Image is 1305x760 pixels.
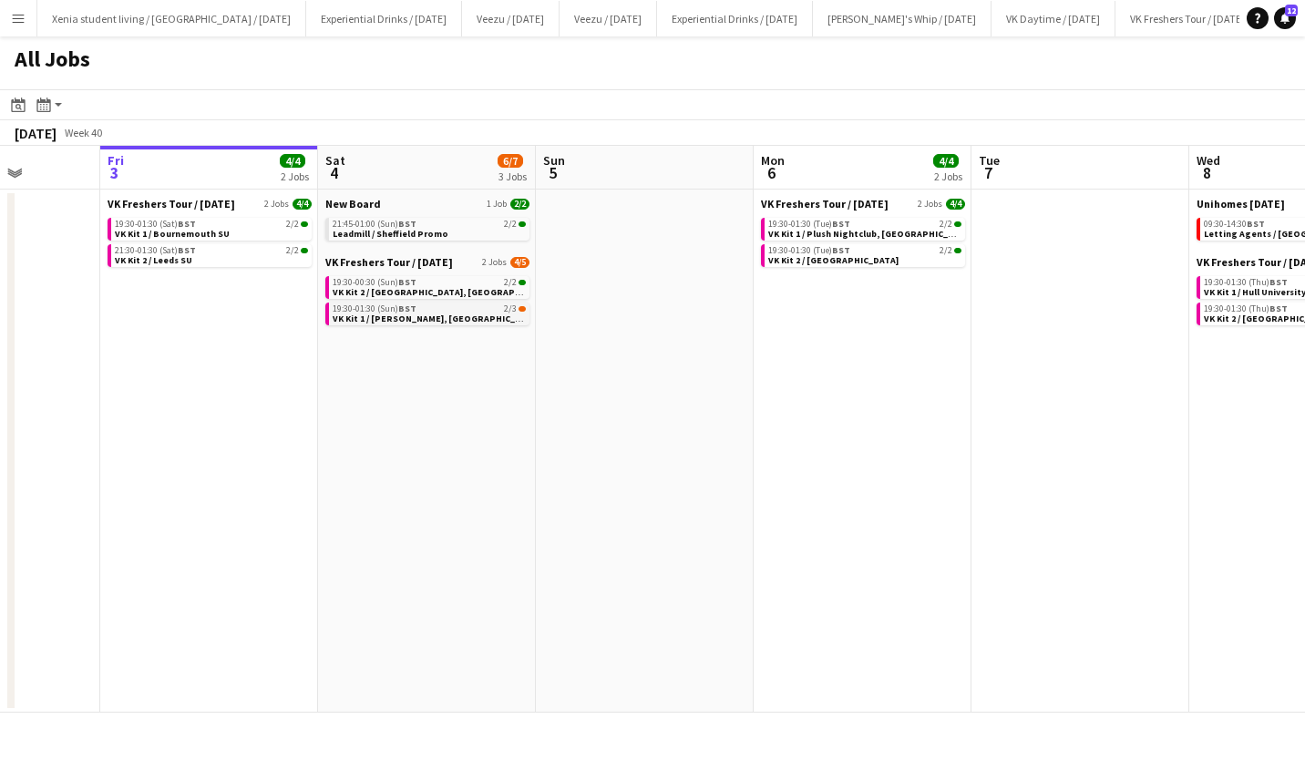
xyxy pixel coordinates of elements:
[519,306,526,312] span: 2/3
[301,248,308,253] span: 2/2
[286,246,299,255] span: 2/2
[1204,278,1288,287] span: 19:30-01:30 (Thu)
[1274,7,1296,29] a: 12
[832,218,850,230] span: BST
[510,199,529,210] span: 2/2
[498,154,523,168] span: 6/7
[333,276,526,297] a: 19:30-00:30 (Sun)BST2/2VK Kit 2 / [GEOGRAPHIC_DATA], [GEOGRAPHIC_DATA]
[940,246,952,255] span: 2/2
[519,221,526,227] span: 2/2
[519,280,526,285] span: 2/2
[504,220,517,229] span: 2/2
[510,257,529,268] span: 4/5
[832,244,850,256] span: BST
[115,218,308,239] a: 19:30-01:30 (Sat)BST2/2VK Kit 1 / Bournemouth SU
[482,257,507,268] span: 2 Jobs
[178,244,196,256] span: BST
[540,162,565,183] span: 5
[1204,220,1265,229] span: 09:30-14:30
[398,276,416,288] span: BST
[761,197,965,211] a: VK Freshers Tour / [DATE]2 Jobs4/4
[333,303,526,324] a: 19:30-01:30 (Sun)BST2/3VK Kit 1 / [PERSON_NAME], [GEOGRAPHIC_DATA]
[1269,276,1288,288] span: BST
[325,255,529,329] div: VK Freshers Tour / [DATE]2 Jobs4/519:30-00:30 (Sun)BST2/2VK Kit 2 / [GEOGRAPHIC_DATA], [GEOGRAPHI...
[178,218,196,230] span: BST
[301,221,308,227] span: 2/2
[333,228,448,240] span: Leadmill / Sheffield Promo
[768,244,961,265] a: 19:30-01:30 (Tue)BST2/2VK Kit 2 / [GEOGRAPHIC_DATA]
[108,152,124,169] span: Fri
[293,199,312,210] span: 4/4
[1269,303,1288,314] span: BST
[1115,1,1260,36] button: VK Freshers Tour / [DATE]
[325,197,529,255] div: New Board1 Job2/221:45-01:00 (Sun)BST2/2Leadmill / Sheffield Promo
[976,162,1000,183] span: 7
[1197,152,1220,169] span: Wed
[115,244,308,265] a: 21:30-01:30 (Sat)BST2/2VK Kit 2 / Leeds SU
[657,1,813,36] button: Experiential Drinks / [DATE]
[954,248,961,253] span: 2/2
[462,1,560,36] button: Veezu / [DATE]
[15,124,57,142] div: [DATE]
[115,246,196,255] span: 21:30-01:30 (Sat)
[398,303,416,314] span: BST
[768,220,850,229] span: 19:30-01:30 (Tue)
[333,220,416,229] span: 21:45-01:00 (Sun)
[325,255,453,269] span: VK Freshers Tour / Oct 25
[108,197,312,211] a: VK Freshers Tour / [DATE]2 Jobs4/4
[498,169,527,183] div: 3 Jobs
[325,152,345,169] span: Sat
[504,304,517,313] span: 2/3
[333,313,540,324] span: VK Kit 1 / Jack Murphys, Swansea
[325,197,381,211] span: New Board
[768,254,899,266] span: VK Kit 2 / University of Chichester
[115,228,230,240] span: VK Kit 1 / Bournemouth SU
[115,254,192,266] span: VK Kit 2 / Leeds SU
[1247,218,1265,230] span: BST
[108,197,235,211] span: VK Freshers Tour / Oct 25
[264,199,289,210] span: 2 Jobs
[333,286,560,298] span: VK Kit 2 / Imperial Union, London
[933,154,959,168] span: 4/4
[1204,304,1288,313] span: 19:30-01:30 (Thu)
[940,220,952,229] span: 2/2
[954,221,961,227] span: 2/2
[1197,197,1285,211] span: Unihomes Oct 25
[325,255,529,269] a: VK Freshers Tour / [DATE]2 Jobs4/5
[543,152,565,169] span: Sun
[761,197,965,271] div: VK Freshers Tour / [DATE]2 Jobs4/419:30-01:30 (Tue)BST2/2VK Kit 1 / Plush Nightclub, [GEOGRAPHIC_...
[333,304,416,313] span: 19:30-01:30 (Sun)
[37,1,306,36] button: Xenia student living / [GEOGRAPHIC_DATA] / [DATE]
[108,197,312,271] div: VK Freshers Tour / [DATE]2 Jobs4/419:30-01:30 (Sat)BST2/2VK Kit 1 / Bournemouth SU21:30-01:30 (Sa...
[280,154,305,168] span: 4/4
[761,152,785,169] span: Mon
[281,169,309,183] div: 2 Jobs
[979,152,1000,169] span: Tue
[768,246,850,255] span: 19:30-01:30 (Tue)
[306,1,462,36] button: Experiential Drinks / [DATE]
[918,199,942,210] span: 2 Jobs
[768,228,973,240] span: VK Kit 1 / Plush Nightclub, Oxford
[333,218,526,239] a: 21:45-01:00 (Sun)BST2/2Leadmill / Sheffield Promo
[105,162,124,183] span: 3
[286,220,299,229] span: 2/2
[325,197,529,211] a: New Board1 Job2/2
[813,1,992,36] button: [PERSON_NAME]'s Whip / [DATE]
[323,162,345,183] span: 4
[398,218,416,230] span: BST
[1285,5,1298,16] span: 12
[992,1,1115,36] button: VK Daytime / [DATE]
[761,197,889,211] span: VK Freshers Tour / Oct 25
[504,278,517,287] span: 2/2
[768,218,961,239] a: 19:30-01:30 (Tue)BST2/2VK Kit 1 / Plush Nightclub, [GEOGRAPHIC_DATA]
[333,278,416,287] span: 19:30-00:30 (Sun)
[115,220,196,229] span: 19:30-01:30 (Sat)
[758,162,785,183] span: 6
[487,199,507,210] span: 1 Job
[1194,162,1220,183] span: 8
[946,199,965,210] span: 4/4
[560,1,657,36] button: Veezu / [DATE]
[934,169,962,183] div: 2 Jobs
[60,126,106,139] span: Week 40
